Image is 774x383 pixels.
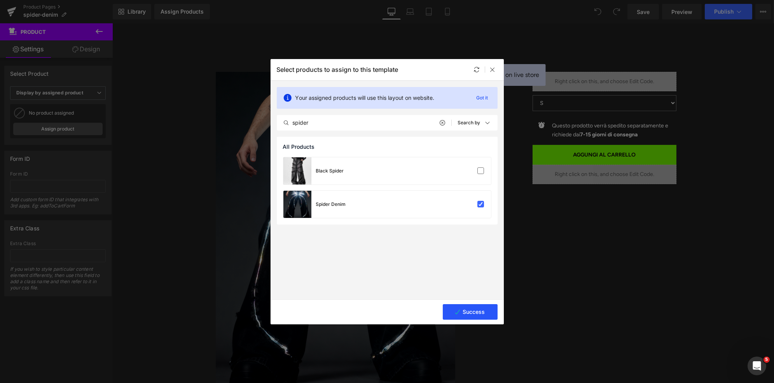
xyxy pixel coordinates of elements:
span: 5 [764,357,770,363]
span: 7-15 giorni di consegna [468,108,525,115]
p: Questo prodotto verrà spedito separatamente e richiede dai [440,98,564,116]
div: Black Spider [316,167,344,174]
a: product-img [283,191,311,218]
a: product-img [283,157,311,185]
p: Select products to assign to this template [277,66,398,73]
button: AGGUNGI AL CARRELLO [420,122,564,141]
p: Search by [458,120,480,125]
span: All Products [283,144,315,150]
span: and use this template to present it on live store [250,47,427,56]
input: Search products [277,118,451,127]
div: Spider Denim [316,201,346,208]
p: Your assigned products will use this layout on website. [295,94,435,102]
span: AGGUNGI AL CARRELLO [461,128,524,135]
button: Success [443,304,498,320]
p: Got it [473,93,491,103]
iframe: Intercom live chat [748,357,766,375]
span: Assign a product [250,48,297,55]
